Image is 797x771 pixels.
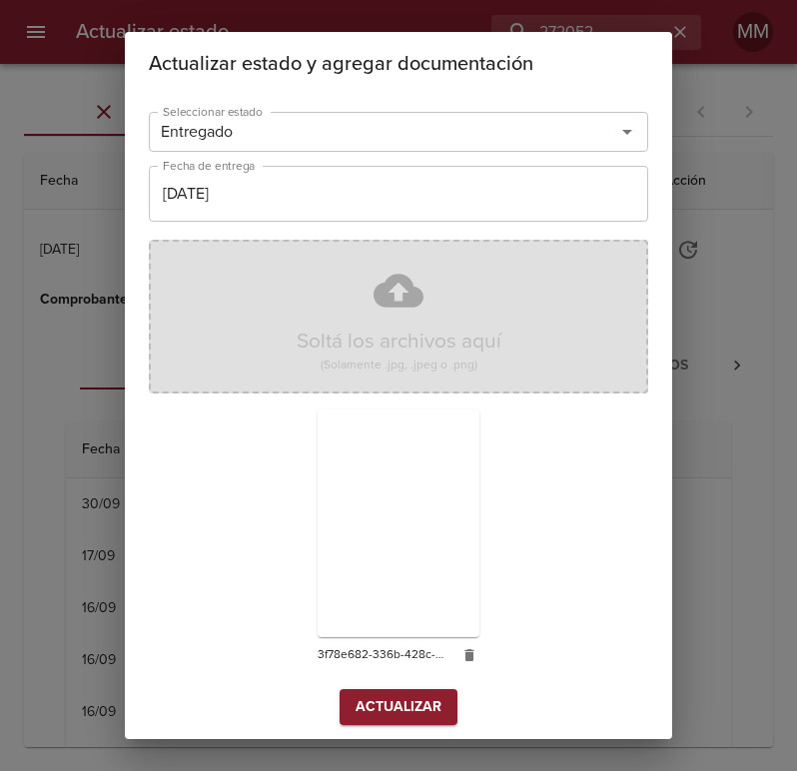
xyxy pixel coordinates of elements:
span: 3f78e682-336b-428c-9502-c82644720c2c.jpg [318,645,448,665]
div: Soltá los archivos aquí(Solamente .jpg, .jpeg o .png) [149,240,648,393]
button: Abrir [613,118,641,146]
h2: Actualizar estado y agregar documentación [149,48,648,80]
span: Confirmar cambio de estado [340,689,457,726]
span: Actualizar [356,695,441,720]
button: Actualizar [340,689,457,726]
